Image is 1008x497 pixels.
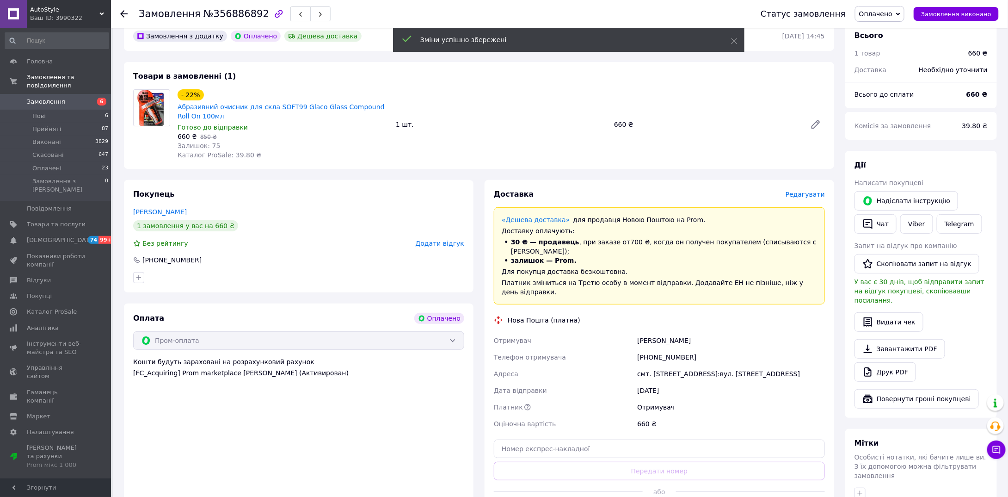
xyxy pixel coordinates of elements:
[32,112,46,120] span: Нові
[420,35,708,44] div: Зміни успішно збережені
[200,134,217,140] span: 850 ₴
[32,151,64,159] span: Скасовані
[178,142,220,149] span: Залишок: 75
[133,72,236,81] span: Товари в замовленні (1)
[133,31,227,42] div: Замовлення з додатку
[134,90,170,126] img: Абразивний очисник для скла SOFT99 Glaco Glass Compound Roll On 100мл
[966,91,988,98] b: 660 ₴
[854,122,931,130] span: Комісія за замовлення
[854,278,984,304] span: У вас є 30 днів, щоб відправити запит на відгук покупцеві, скопіювавши посилання.
[27,364,86,380] span: Управління сайтом
[635,382,827,399] div: [DATE]
[27,292,52,300] span: Покупці
[97,98,106,106] span: 6
[505,316,583,325] div: Нова Пошта (платна)
[913,60,993,80] div: Необхідно уточнити
[502,226,817,236] div: Доставку оплачують:
[859,10,892,18] span: Оплачено
[854,66,886,74] span: Доставка
[962,122,988,130] span: 39.80 ₴
[502,237,817,256] li: , при заказе от 700 ₴ , когда он получен покупателем (списываются с [PERSON_NAME]);
[27,324,59,332] span: Аналітика
[27,205,72,213] span: Повідомлення
[854,242,957,249] span: Запит на відгук про компанію
[854,339,945,359] a: Завантажити PDF
[30,6,99,14] span: AutoStyle
[27,340,86,356] span: Інструменти веб-майстра та SEO
[854,214,897,234] button: Чат
[284,31,361,42] div: Дешева доставка
[105,112,108,120] span: 6
[133,357,464,378] div: Кошти будуть зараховані на розрахунковий рахунок
[610,118,803,131] div: 660 ₴
[133,368,464,378] div: [FC_Acquiring] Prom marketplace [PERSON_NAME] (Активирован)
[133,208,187,216] a: [PERSON_NAME]
[32,164,61,173] span: Оплачені
[203,8,269,19] span: №356886892
[511,238,579,246] span: 30 ₴ — продавець
[178,124,248,131] span: Готово до відправки
[178,89,204,100] div: - 22%
[635,366,827,382] div: смт. [STREET_ADDRESS]:вул. [STREET_ADDRESS]
[511,257,577,264] span: залишок — Prom.
[494,387,547,394] span: Дата відправки
[27,388,86,405] span: Гаманець компанії
[27,236,95,244] span: [DEMOGRAPHIC_DATA]
[133,190,175,199] span: Покупець
[178,151,261,159] span: Каталог ProSale: 39.80 ₴
[98,151,108,159] span: 647
[27,220,86,229] span: Товари та послуги
[854,179,923,186] span: Написати покупцеві
[27,461,86,469] div: Prom мікс 1 000
[27,444,86,469] span: [PERSON_NAME] та рахунки
[502,267,817,276] div: Для покупця доставка безкоштовна.
[854,50,880,57] span: 1 товар
[494,337,531,344] span: Отримувач
[133,220,238,231] div: 1 замовлення у вас на 660 ₴
[102,125,108,133] span: 87
[643,487,676,497] span: або
[635,332,827,349] div: [PERSON_NAME]
[27,308,77,316] span: Каталог ProSale
[141,255,203,265] div: [PHONE_NUMBER]
[854,254,979,273] button: Скопіювати запит на відгук
[786,191,825,198] span: Редагувати
[854,91,914,98] span: Всього до сплати
[178,103,385,120] a: Абразивний очисник для скла SOFT99 Glaco Glass Compound Roll On 100мл
[635,399,827,416] div: Отримувач
[88,236,98,244] span: 74
[494,190,534,199] span: Доставка
[231,31,281,42] div: Оплачено
[414,313,464,324] div: Оплачено
[854,439,879,447] span: Мітки
[178,133,197,140] span: 660 ₴
[27,276,51,285] span: Відгуки
[494,420,556,428] span: Оціночна вартість
[761,9,846,19] div: Статус замовлення
[102,164,108,173] span: 23
[987,441,1006,459] button: Чат з покупцем
[854,31,883,40] span: Всього
[416,240,464,247] span: Додати відгук
[27,73,111,90] span: Замовлення та повідомлення
[27,98,65,106] span: Замовлення
[921,11,991,18] span: Замовлення виконано
[133,314,164,323] span: Оплата
[120,9,128,19] div: Повернутися назад
[494,404,523,411] span: Платник
[854,454,986,479] span: Особисті нотатки, які бачите лише ви. З їх допомогою можна фільтрувати замовлення
[139,8,201,19] span: Замовлення
[900,214,933,234] a: Viber
[635,349,827,366] div: [PHONE_NUMBER]
[494,370,518,378] span: Адреса
[30,14,111,22] div: Ваш ID: 3990322
[27,428,74,436] span: Налаштування
[105,177,108,194] span: 0
[854,191,958,211] button: Надіслати інструкцію
[968,49,988,58] div: 660 ₴
[32,177,105,194] span: Замовлення з [PERSON_NAME]
[392,118,610,131] div: 1 шт.
[854,389,979,409] button: Повернути гроші покупцеві
[854,362,916,382] a: Друк PDF
[494,354,566,361] span: Телефон отримувача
